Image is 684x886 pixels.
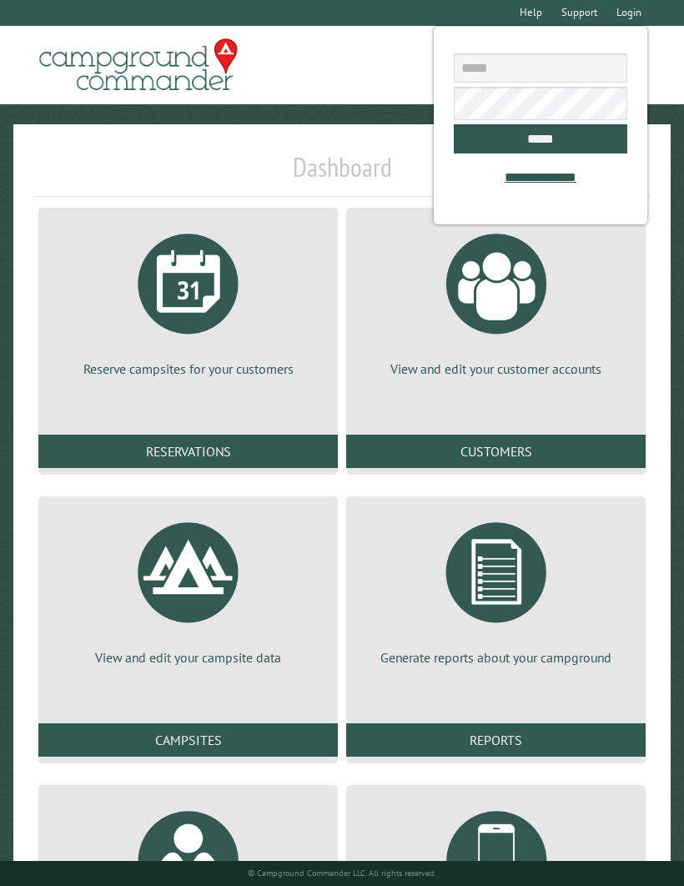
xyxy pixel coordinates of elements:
a: Campsites [38,723,338,757]
a: Reservations [38,435,338,468]
a: Customers [346,435,646,468]
a: Reserve campsites for your customers [58,221,318,378]
p: View and edit your customer accounts [366,360,626,378]
p: Reserve campsites for your customers [58,360,318,378]
h1: Dashboard [34,151,650,197]
p: Generate reports about your campground [366,648,626,667]
a: View and edit your campsite data [58,510,318,667]
img: Campground Commander [34,33,243,98]
small: © Campground Commander LLC. All rights reserved. [248,868,436,878]
a: View and edit your customer accounts [366,221,626,378]
p: View and edit your campsite data [58,648,318,667]
a: Generate reports about your campground [366,510,626,667]
a: Reports [346,723,646,757]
